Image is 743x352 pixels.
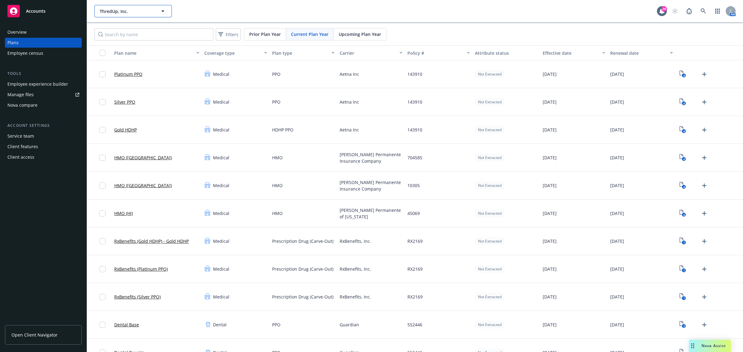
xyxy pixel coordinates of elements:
[340,266,371,272] span: RxBenefits, Inc.
[340,71,359,77] span: Aetna Inc
[407,238,423,244] span: RX2169
[249,31,281,37] span: Prior Plan Year
[5,2,82,20] a: Accounts
[610,127,624,133] span: [DATE]
[610,321,624,328] span: [DATE]
[610,182,624,189] span: [DATE]
[340,127,359,133] span: Aetna Inc
[213,238,229,244] span: Medical
[699,208,709,218] a: Upload Plan Documents
[7,38,19,48] div: Plans
[213,210,229,217] span: Medical
[7,90,34,100] div: Manage files
[678,153,688,163] a: View Plan Documents
[114,182,172,189] a: HMO ([GEOGRAPHIC_DATA])
[699,292,709,302] a: Upload Plan Documents
[114,71,142,77] a: Platinum PPO
[678,69,688,79] a: View Plan Documents
[407,99,422,105] span: 143910
[99,294,106,300] input: Toggle Row Selected
[678,264,688,274] a: View Plan Documents
[340,151,402,164] span: [PERSON_NAME] Permanente Insurance Company
[340,321,359,328] span: Guardian
[270,45,337,60] button: Plan type
[407,294,423,300] span: RX2169
[683,268,685,273] text: 1
[697,5,710,17] a: Search
[475,237,505,245] div: Not Extracted
[610,154,624,161] span: [DATE]
[272,127,293,133] span: HDHP PPO
[213,321,227,328] span: Dental
[407,154,422,161] span: 704585
[11,332,58,338] span: Open Client Navigator
[699,153,709,163] a: Upload Plan Documents
[543,238,557,244] span: [DATE]
[26,9,46,14] span: Accounts
[213,99,229,105] span: Medical
[683,324,685,328] text: 3
[683,213,685,217] text: 4
[683,296,685,300] text: 1
[99,99,106,105] input: Toggle Row Selected
[678,125,688,135] a: View Plan Documents
[7,100,37,110] div: Nova compare
[114,210,133,217] a: HMO (HI)
[661,6,667,12] div: 28
[543,294,557,300] span: [DATE]
[114,154,172,161] a: HMO ([GEOGRAPHIC_DATA])
[213,71,229,77] span: Medical
[7,27,27,37] div: Overview
[608,45,675,60] button: Renewal date
[7,48,43,58] div: Employee census
[407,50,463,56] div: Policy #
[407,71,422,77] span: 143910
[543,266,557,272] span: [DATE]
[5,38,82,48] a: Plans
[337,45,405,60] button: Carrier
[291,31,328,37] span: Current Plan Year
[272,294,333,300] span: Prescription Drug (Carve-Out)
[699,320,709,330] a: Upload Plan Documents
[226,31,238,38] span: Filters
[683,157,685,161] text: 4
[7,142,38,152] div: Client features
[340,50,395,56] div: Carrier
[472,45,540,60] button: Attribute status
[5,142,82,152] a: Client features
[213,127,229,133] span: Medical
[407,266,423,272] span: RX2169
[407,210,420,217] span: 45069
[272,182,283,189] span: HMO
[340,179,402,192] span: [PERSON_NAME] Permanente Insurance Company
[114,321,139,328] a: Dental Base
[678,320,688,330] a: View Plan Documents
[699,69,709,79] a: Upload Plan Documents
[272,71,280,77] span: PPO
[94,5,172,17] button: ThredUp, Inc.
[5,100,82,110] a: Nova compare
[543,321,557,328] span: [DATE]
[540,45,608,60] button: Effective date
[543,154,557,161] span: [DATE]
[699,264,709,274] a: Upload Plan Documents
[272,210,283,217] span: HMO
[689,340,731,352] button: Nova Assist
[99,266,106,272] input: Toggle Row Selected
[669,5,681,17] a: Start snowing
[213,294,229,300] span: Medical
[610,210,624,217] span: [DATE]
[543,71,557,77] span: [DATE]
[114,99,135,105] a: Silver PPO
[99,210,106,217] input: Toggle Row Selected
[475,293,505,301] div: Not Extracted
[114,50,193,56] div: Plan name
[407,127,422,133] span: 143910
[699,236,709,246] a: Upload Plan Documents
[610,238,624,244] span: [DATE]
[5,90,82,100] a: Manage files
[543,210,557,217] span: [DATE]
[114,238,189,244] a: RxBenefits (Gold HDHP) - Gold HDHP
[272,321,280,328] span: PPO
[699,181,709,191] a: Upload Plan Documents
